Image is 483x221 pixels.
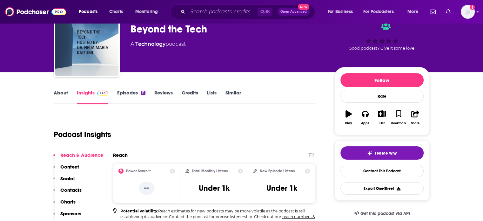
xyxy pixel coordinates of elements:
[280,10,307,13] span: Open Advanced
[53,187,82,199] button: Contacts
[120,209,158,213] b: Potential volatility:
[443,6,453,17] a: Show notifications dropdown
[60,199,76,205] p: Charts
[60,152,103,158] p: Reach & Audience
[131,7,166,17] button: open menu
[60,164,79,170] p: Content
[135,7,158,16] span: Monitoring
[225,90,241,104] a: Similar
[5,6,66,18] img: Podchaser - Follow, Share and Rate Podcasts
[207,90,217,104] a: Lists
[266,183,297,193] h3: Under 1k
[361,121,369,125] div: Apps
[391,121,406,125] div: Bookmark
[141,91,145,95] div: 11
[53,164,79,176] button: Content
[60,187,82,193] p: Contacts
[403,7,426,17] button: open menu
[54,90,68,104] a: About
[188,7,258,17] input: Search podcasts, credits, & more...
[461,5,475,19] img: User Profile
[363,7,394,16] span: For Podcasters
[182,90,198,104] a: Credits
[105,7,127,17] a: Charts
[461,5,475,19] span: Logged in as cmand-c
[113,152,128,158] h2: Reach
[411,121,419,125] div: Share
[340,182,424,195] button: Export One-Sheet
[375,151,397,156] span: Tell Me Why
[323,7,361,17] button: open menu
[135,41,165,47] a: Technology
[54,130,111,139] h1: Podcast Insights
[60,211,81,217] p: Sponsors
[390,106,407,129] button: Bookmark
[340,73,424,87] button: Follow
[373,106,390,129] button: List
[334,17,430,56] div: Good podcast? Give it some love!
[131,40,186,48] div: A podcast
[109,7,123,16] span: Charts
[340,165,424,177] a: Contact This Podcast
[340,90,424,103] div: Rate
[328,7,353,16] span: For Business
[97,91,108,96] img: Podchaser Pro
[258,8,272,16] span: Ctrl K
[74,7,106,17] button: open menu
[345,121,352,125] div: Play
[470,5,475,10] svg: Add a profile image
[379,121,385,125] div: List
[79,7,97,16] span: Podcasts
[349,46,415,51] span: Good podcast? Give it some love!
[60,176,75,182] p: Social
[126,169,151,173] h2: Power Score™
[357,106,373,129] button: Apps
[192,169,228,173] h2: Total Monthly Listens
[139,182,154,195] p: --
[53,199,76,211] button: Charts
[260,169,295,173] h2: New Episode Listens
[359,7,403,17] button: open menu
[298,4,309,10] span: New
[55,12,118,76] img: Beyond the Tech
[407,106,423,129] button: Share
[199,183,230,193] h3: Under 1k
[77,90,108,104] a: InsightsPodchaser Pro
[154,90,173,104] a: Reviews
[367,151,372,156] img: tell me why sparkle
[176,4,321,19] div: Search podcasts, credits, & more...
[117,90,145,104] a: Episodes11
[461,5,475,19] button: Show profile menu
[278,8,310,16] button: Open AdvancedNew
[53,152,103,164] button: Reach & Audience
[340,106,357,129] button: Play
[407,7,418,16] span: More
[53,176,75,187] button: Social
[427,6,438,17] a: Show notifications dropdown
[340,146,424,160] button: tell me why sparkleTell Me Why
[360,211,410,216] span: Get this podcast via API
